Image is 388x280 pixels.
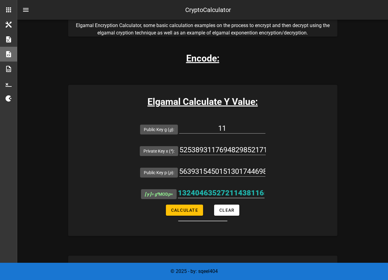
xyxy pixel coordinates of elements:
button: Clear [214,205,239,216]
span: © 2025 - by: sqeel404 [170,268,218,274]
button: nav-menu-toggle [18,2,33,17]
h3: Encode: [186,51,219,65]
i: g [169,127,172,132]
div: CryptoCalculator [185,5,231,14]
label: Public Key p ( ): [144,170,174,176]
span: MOD = [145,192,173,197]
h3: Elgamal Calculate Y Value: [68,95,337,109]
i: = g [145,192,159,197]
p: Elgamal Encryption Calculator, some basic calculation examples on the process to encrypt and then... [68,22,337,37]
b: [ y ] [145,192,151,197]
sup: x [170,148,172,152]
label: Public Key g ( ): [144,126,174,133]
span: Clear [219,208,234,213]
i: p [169,170,172,175]
label: Private Key x ( ): [143,148,174,154]
sup: x [157,191,159,195]
span: Calculate [171,208,198,213]
i: p [168,192,170,197]
button: Calculate [166,205,203,216]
